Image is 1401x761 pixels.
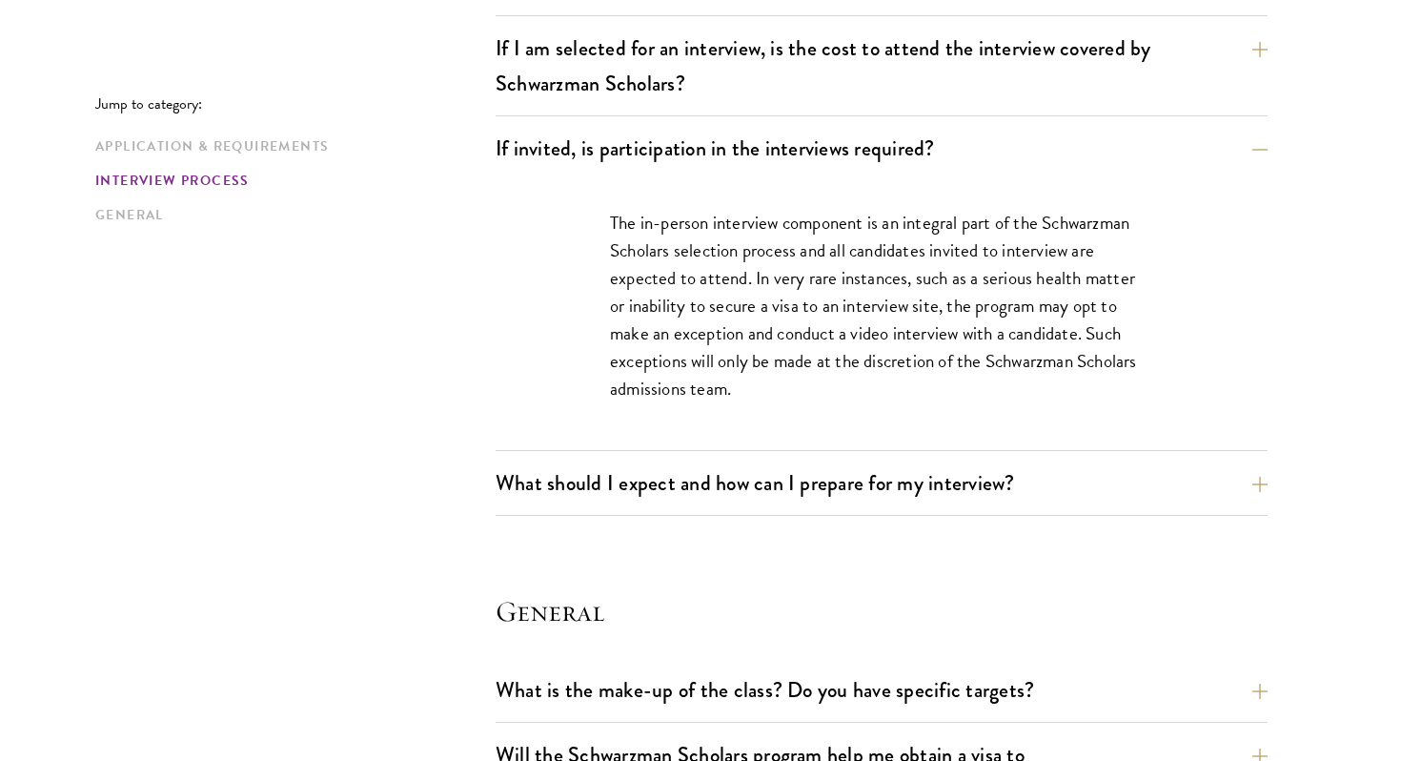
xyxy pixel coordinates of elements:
button: If I am selected for an interview, is the cost to attend the interview covered by Schwarzman Scho... [496,27,1268,105]
button: What should I expect and how can I prepare for my interview? [496,462,1268,504]
a: Interview Process [95,171,484,191]
p: Jump to category: [95,95,496,113]
button: If invited, is participation in the interviews required? [496,127,1268,170]
a: General [95,205,484,225]
a: Application & Requirements [95,136,484,156]
p: The in-person interview component is an integral part of the Schwarzman Scholars selection proces... [610,209,1153,402]
h4: General [496,592,1268,630]
button: What is the make-up of the class? Do you have specific targets? [496,668,1268,711]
